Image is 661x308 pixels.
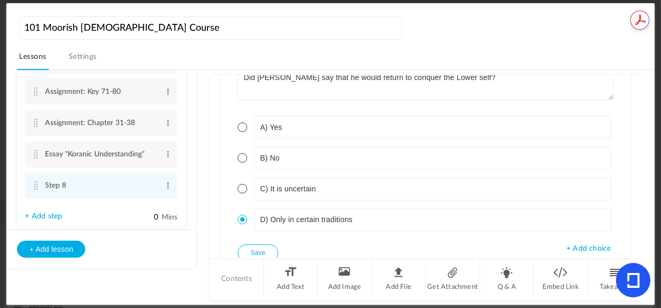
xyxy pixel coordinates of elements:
input: Answer choice [254,208,611,231]
span: Mins [161,214,178,221]
span: + Add choice [566,244,611,253]
li: Q & A [480,259,534,299]
li: Add Text [264,259,318,299]
li: Add File [372,259,426,299]
a: Settings [67,50,99,70]
li: Embed Link [534,259,588,299]
input: Mins [132,213,159,223]
button: Save [238,244,278,261]
a: + Add step [25,212,62,221]
li: Takeaway [588,259,642,299]
button: + Add lesson [17,241,85,258]
li: Add Image [318,259,372,299]
input: Answer choice [254,147,611,170]
input: Answer choice [254,116,611,139]
a: Lessons [17,50,48,70]
li: Contents [210,259,264,299]
li: Get Attachment [426,259,480,299]
input: Answer choice [254,178,611,200]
